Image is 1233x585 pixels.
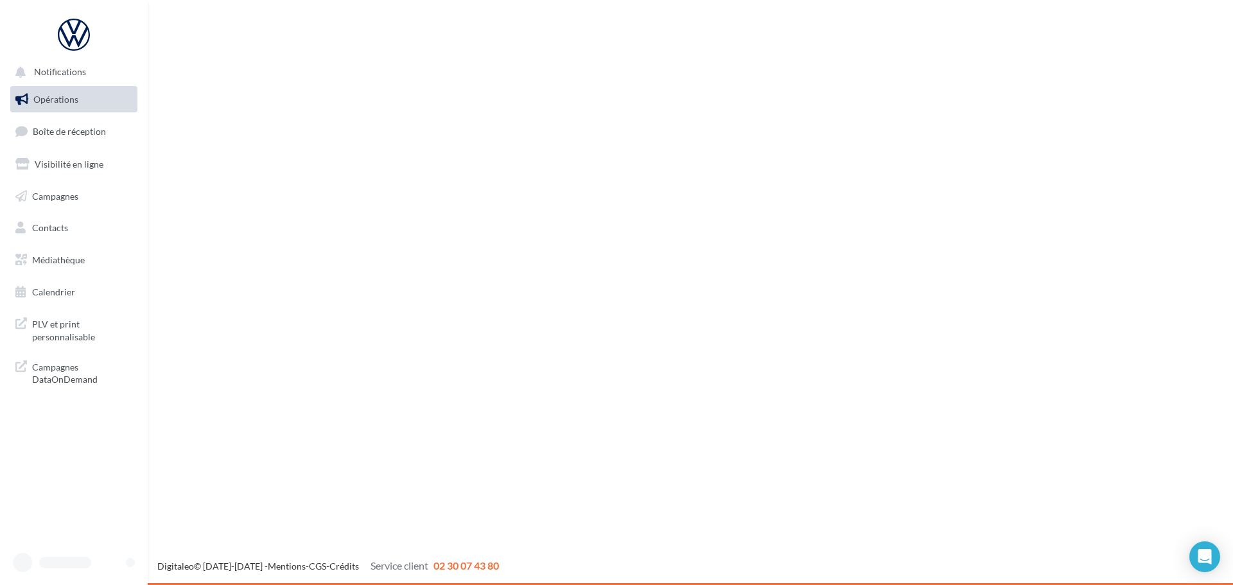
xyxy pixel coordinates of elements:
[32,254,85,265] span: Médiathèque
[268,561,306,572] a: Mentions
[8,183,140,210] a: Campagnes
[32,315,132,343] span: PLV et print personnalisable
[8,86,140,113] a: Opérations
[33,94,78,105] span: Opérations
[35,159,103,170] span: Visibilité en ligne
[157,561,194,572] a: Digitaleo
[33,126,106,137] span: Boîte de réception
[34,67,86,78] span: Notifications
[1189,541,1220,572] div: Open Intercom Messenger
[8,310,140,348] a: PLV et print personnalisable
[157,561,499,572] span: © [DATE]-[DATE] - - -
[309,561,326,572] a: CGS
[433,559,499,572] span: 02 30 07 43 80
[8,151,140,178] a: Visibilité en ligne
[32,190,78,201] span: Campagnes
[8,214,140,241] a: Contacts
[8,247,140,274] a: Médiathèque
[8,118,140,145] a: Boîte de réception
[8,279,140,306] a: Calendrier
[371,559,428,572] span: Service client
[32,222,68,233] span: Contacts
[8,353,140,391] a: Campagnes DataOnDemand
[329,561,359,572] a: Crédits
[32,286,75,297] span: Calendrier
[32,358,132,386] span: Campagnes DataOnDemand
